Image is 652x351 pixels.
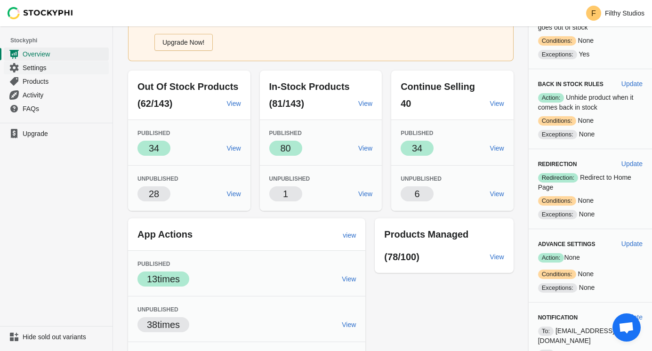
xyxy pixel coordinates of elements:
a: Settings [4,61,109,74]
span: Conditions: [538,36,576,46]
p: Unhide product when it comes back in stock [538,93,643,112]
span: View [342,275,356,283]
span: Unpublished [137,306,178,313]
p: None [538,129,643,139]
button: Update [618,75,646,92]
span: Activity [23,90,107,100]
p: None [538,36,643,46]
span: Stockyphi [10,36,113,45]
p: None [538,283,643,293]
a: FAQs [4,102,109,115]
span: 34 [412,143,422,153]
span: Published [269,130,302,136]
span: View [342,321,356,328]
a: View [338,316,360,333]
span: Action: [538,93,564,103]
text: F [591,9,596,17]
span: Overview [23,49,107,59]
span: Published [401,130,433,136]
a: Overview [4,47,109,61]
span: Conditions: [538,270,576,279]
button: Avatar with initials FFilthy Studios [582,4,648,23]
span: View [490,190,504,198]
p: None [538,196,643,206]
span: 13 times [147,274,180,284]
p: [EMAIL_ADDRESS][DOMAIN_NAME] [538,326,643,345]
h3: Redirection [538,160,614,168]
span: (62/143) [137,98,173,109]
span: Unpublished [401,175,442,182]
span: In-Stock Products [269,81,350,92]
a: View [223,140,244,157]
span: 38 times [147,319,180,330]
img: Stockyphi [8,7,73,19]
a: View [338,271,360,287]
a: View [486,185,508,202]
h3: Notification [538,314,614,321]
p: 1 [283,187,288,200]
span: Exceptions: [538,50,577,59]
a: Upgrade [4,127,109,140]
span: Update [621,313,643,321]
span: 80 [280,143,290,153]
p: None [538,253,643,263]
span: Conditions: [538,196,576,206]
span: View [358,100,372,107]
span: To: [538,327,554,336]
p: Redirect to Home Page [538,173,643,192]
p: Yes [538,49,643,59]
button: Update [618,155,646,172]
a: View [486,248,508,265]
a: Hide sold out variants [4,330,109,343]
span: Published [137,130,170,136]
p: None [538,269,643,279]
span: Published [137,261,170,267]
span: Continue Selling [401,81,475,92]
span: View [490,144,504,152]
span: View [358,190,372,198]
span: View [490,100,504,107]
span: (81/143) [269,98,305,109]
span: Settings [23,63,107,72]
span: Update [621,160,643,168]
h3: Advance Settings [538,240,614,248]
span: Exceptions: [538,283,577,293]
a: view [339,227,360,244]
button: Update [618,235,646,252]
span: View [358,144,372,152]
span: View [226,144,241,152]
span: Products Managed [384,229,468,239]
p: Filthy Studios [605,9,644,17]
span: Update [621,240,643,247]
span: 28 [149,189,159,199]
a: View [223,95,244,112]
span: (78/100) [384,252,419,262]
span: Action: [538,253,564,263]
a: View [354,185,376,202]
span: View [490,253,504,261]
a: View [223,185,244,202]
a: View [486,140,508,157]
span: Conditions: [538,116,576,126]
button: Update [618,309,646,326]
span: 40 [401,98,411,109]
span: Exceptions: [538,130,577,139]
span: view [343,231,356,239]
p: None [538,116,643,126]
span: View [226,190,241,198]
span: 6 [415,189,420,199]
span: Unpublished [137,175,178,182]
span: 34 [149,143,159,153]
a: Activity [4,88,109,102]
div: Open chat [612,313,641,342]
span: Update [621,80,643,88]
span: FAQs [23,104,107,113]
span: Upgrade [23,129,107,138]
span: Avatar with initials F [586,6,601,21]
span: Hide sold out variants [23,332,107,342]
a: View [354,95,376,112]
a: Upgrade Now! [154,34,213,51]
span: Unpublished [269,175,310,182]
span: View [226,100,241,107]
a: View [354,140,376,157]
